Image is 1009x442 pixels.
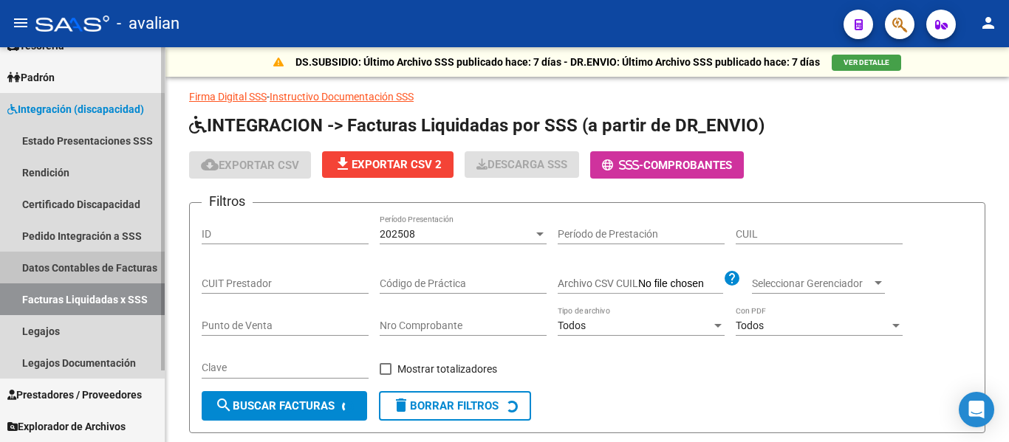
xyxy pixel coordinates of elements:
[202,191,253,212] h3: Filtros
[189,151,311,179] button: Exportar CSV
[215,396,233,414] mat-icon: search
[295,54,820,70] p: DS.SUBSIDIO: Último Archivo SSS publicado hace: 7 días - DR.ENVIO: Último Archivo SSS publicado h...
[379,391,531,421] button: Borrar Filtros
[844,58,889,66] span: VER DETALLE
[322,151,454,178] button: Exportar CSV 2
[723,269,741,287] mat-icon: help
[736,320,764,331] span: Todos
[202,391,367,421] button: Buscar Facturas
[201,159,299,172] span: Exportar CSV
[392,396,410,414] mat-icon: delete
[832,55,901,71] button: VER DETALLE
[465,151,579,179] app-download-masive: Descarga masiva de comprobantes (adjuntos)
[638,277,723,291] input: Archivo CSV CUIL
[959,392,994,427] div: Open Intercom Messenger
[189,89,985,105] p: -
[117,7,179,40] span: - avalian
[270,91,414,103] a: Instructivo Documentación SSS
[602,159,643,172] span: -
[201,156,219,173] mat-icon: cloud_download
[590,151,744,179] button: -Comprobantes
[558,277,638,289] span: Archivo CSV CUIL
[7,101,144,117] span: Integración (discapacidad)
[12,14,30,32] mat-icon: menu
[334,155,352,173] mat-icon: file_download
[392,399,499,412] span: Borrar Filtros
[397,360,497,378] span: Mostrar totalizadores
[334,158,442,171] span: Exportar CSV 2
[380,228,415,240] span: 202508
[7,69,55,86] span: Padrón
[7,387,142,403] span: Prestadores / Proveedores
[643,159,732,172] span: Comprobantes
[189,115,765,136] span: INTEGRACION -> Facturas Liquidadas por SSS (a partir de DR_ENVIO)
[215,399,335,412] span: Buscar Facturas
[979,14,997,32] mat-icon: person
[465,151,579,178] button: Descarga SSS
[7,418,126,435] span: Explorador de Archivos
[752,277,872,290] span: Seleccionar Gerenciador
[558,320,586,331] span: Todos
[189,91,267,103] a: Firma Digital SSS
[476,158,567,171] span: Descarga SSS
